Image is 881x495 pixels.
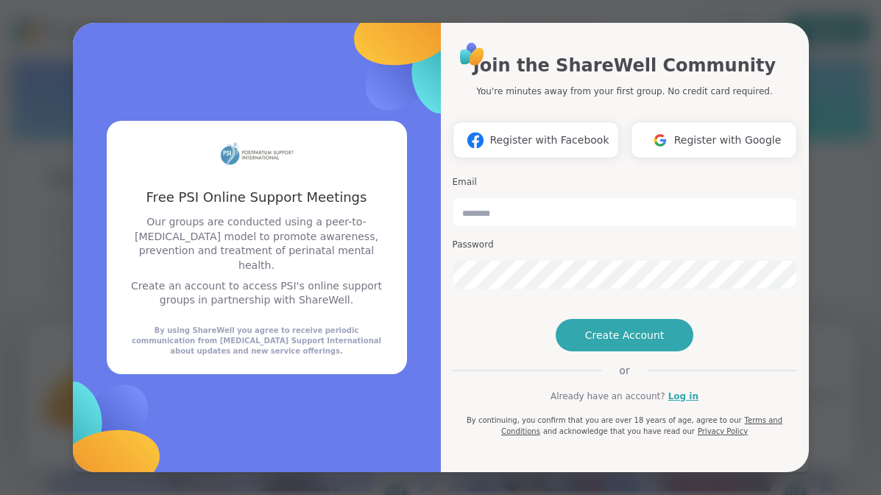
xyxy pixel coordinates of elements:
span: or [601,363,647,378]
button: Register with Facebook [453,122,619,158]
img: ShareWell Logomark [646,127,674,154]
a: Terms and Conditions [501,416,782,435]
p: Create an account to access PSI's online support groups in partnership with ShareWell. [124,279,389,308]
div: By using ShareWell you agree to receive periodic communication from [MEDICAL_DATA] Support Intern... [124,326,389,357]
h3: Email [453,176,797,189]
h3: Password [453,239,797,251]
a: Privacy Policy [698,427,748,435]
span: Create Account [585,328,665,343]
span: Already have an account? [551,390,665,403]
img: partner logo [220,138,294,170]
p: You're minutes away from your first group. No credit card required. [476,85,772,98]
img: ShareWell Logomark [461,127,489,154]
img: ShareWell Logo [456,38,489,71]
button: Register with Google [631,122,797,158]
button: Create Account [556,319,694,351]
p: Our groups are conducted using a peer-to-[MEDICAL_DATA] model to promote awareness, prevention an... [124,215,389,273]
span: Register with Google [674,133,782,148]
span: By continuing, you confirm that you are over 18 years of age, agree to our [467,416,742,424]
h1: Join the ShareWell Community [473,52,776,79]
a: Log in [668,390,698,403]
h3: Free PSI Online Support Meetings [124,188,389,206]
span: Register with Facebook [489,133,609,148]
span: and acknowledge that you have read our [543,427,695,435]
